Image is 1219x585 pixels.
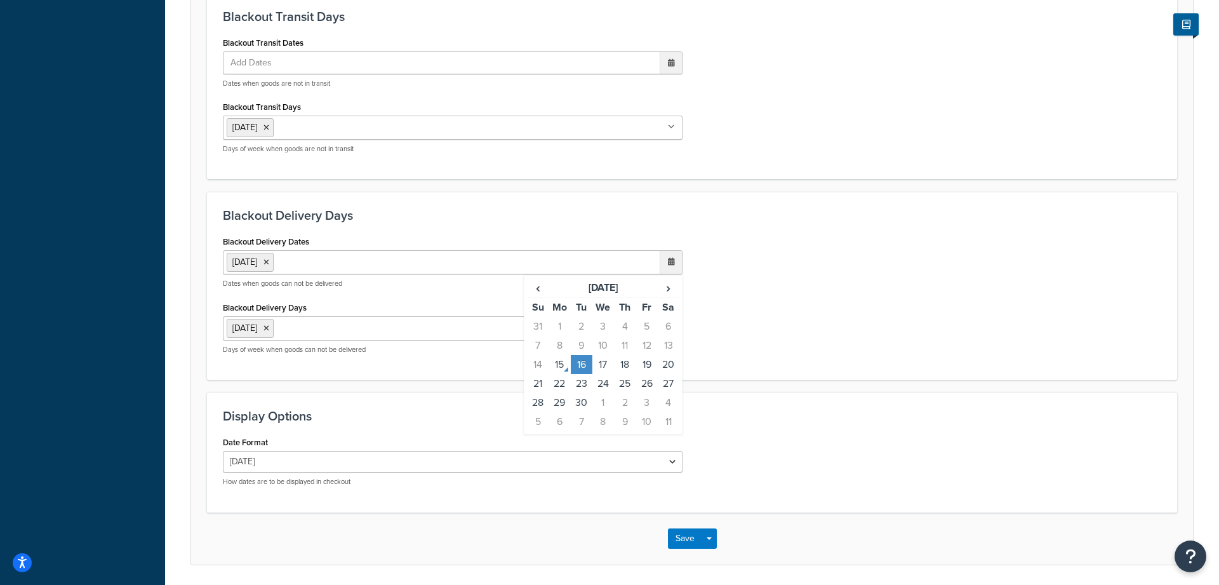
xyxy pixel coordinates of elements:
td: 9 [614,412,636,431]
th: Th [614,298,636,318]
td: 14 [527,355,549,374]
td: 20 [658,355,679,374]
span: [DATE] [232,321,257,335]
td: 18 [614,355,636,374]
td: 17 [592,355,614,374]
td: 28 [527,393,549,412]
span: Add Dates [227,52,288,74]
th: Su [527,298,549,318]
td: 6 [549,412,570,431]
td: 8 [592,412,614,431]
span: › [658,279,679,297]
p: How dates are to be displayed in checkout [223,477,683,487]
td: 26 [636,374,657,393]
label: Blackout Delivery Days [223,303,307,313]
th: [DATE] [549,278,657,298]
h3: Display Options [223,409,1161,423]
td: 29 [549,393,570,412]
h3: Blackout Delivery Days [223,208,1161,222]
span: [DATE] [232,121,257,134]
li: [DATE] [227,253,274,272]
p: Dates when goods can not be delivered [223,279,683,288]
button: Show Help Docs [1173,13,1199,36]
td: 31 [527,317,549,336]
button: Save [668,528,702,549]
td: 15 [549,355,570,374]
td: 25 [614,374,636,393]
td: 1 [549,317,570,336]
p: Days of week when goods are not in transit [223,144,683,154]
button: Open Resource Center [1175,541,1206,572]
td: 13 [658,336,679,355]
h3: Blackout Transit Days [223,10,1161,24]
td: 12 [636,336,657,355]
p: Dates when goods are not in transit [223,79,683,88]
td: 23 [571,374,592,393]
td: 5 [527,412,549,431]
td: 22 [549,374,570,393]
td: 6 [658,317,679,336]
td: 11 [614,336,636,355]
td: 4 [614,317,636,336]
td: 8 [549,336,570,355]
td: 21 [527,374,549,393]
label: Blackout Delivery Dates [223,237,309,246]
th: We [592,298,614,318]
td: 9 [571,336,592,355]
td: 10 [592,336,614,355]
td: 7 [527,336,549,355]
label: Date Format [223,438,268,447]
th: Mo [549,298,570,318]
td: 7 [571,412,592,431]
td: 3 [636,393,657,412]
label: Blackout Transit Dates [223,38,303,48]
td: 16 [571,355,592,374]
th: Tu [571,298,592,318]
td: 24 [592,374,614,393]
td: 2 [614,393,636,412]
td: 2 [571,317,592,336]
td: 19 [636,355,657,374]
th: Fr [636,298,657,318]
td: 5 [636,317,657,336]
td: 1 [592,393,614,412]
td: 4 [658,393,679,412]
th: Sa [658,298,679,318]
span: ‹ [528,279,548,297]
label: Blackout Transit Days [223,102,301,112]
td: 10 [636,412,657,431]
td: 30 [571,393,592,412]
td: 27 [658,374,679,393]
td: 3 [592,317,614,336]
p: Days of week when goods can not be delivered [223,345,683,354]
td: 11 [658,412,679,431]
